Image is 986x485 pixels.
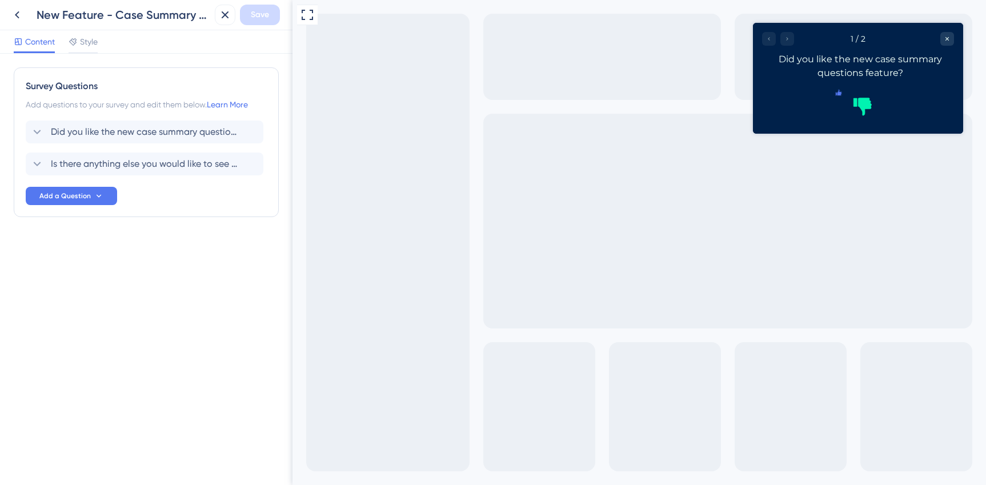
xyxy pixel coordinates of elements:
a: Learn More [207,100,248,109]
button: Save [240,5,280,25]
div: Add questions to your survey and edit them below. [26,98,267,111]
div: Survey Questions [26,79,267,93]
span: Save [251,8,269,22]
span: Content [25,35,55,49]
div: New Feature - Case Summary Questions [37,7,210,23]
iframe: UserGuiding Survey [460,23,671,134]
button: Add a Question [26,187,117,205]
span: Add a Question [39,191,91,201]
span: Did you like the new case summary questions feature? [51,125,239,139]
span: Style [80,35,98,49]
span: Is there anything else you would like to see with the case summary questions feature? [51,157,239,171]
